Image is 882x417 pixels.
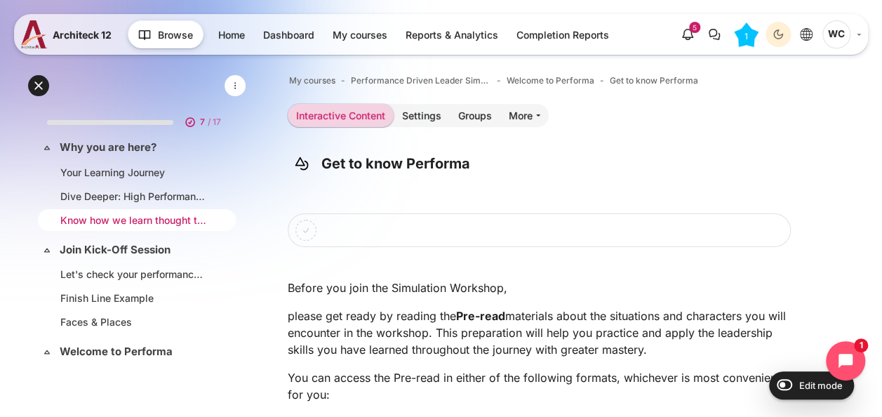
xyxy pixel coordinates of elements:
[60,213,208,227] a: Know how we learn thought this journey.
[158,27,193,42] span: Browse
[60,267,208,282] a: Let's check your performance planning behavior
[128,20,203,48] button: Browse
[208,116,221,128] span: / 17
[28,402,114,414] strong: Team Capability
[689,22,700,33] div: 5
[60,242,211,258] a: Join Kick-Off Session
[288,369,791,403] p: You can access the Pre-read in either of the following formats, whichever is most convenient for ...
[351,74,491,87] a: Performance Driven Leader Simulation_1
[60,165,208,180] a: Your Learning Journey
[255,23,323,46] a: Dashboard
[34,154,73,165] div: Overview
[36,101,238,136] a: 7 / 17
[288,104,394,127] a: Interactive Content
[21,20,117,48] a: A12 A12 Architeck 12
[40,140,54,154] span: Collapse
[28,400,503,417] li: – Building your team’s skills and knowledge
[60,344,211,360] a: Welcome to Performa
[210,23,253,46] a: Home
[508,23,617,46] a: Completion Reports
[822,20,861,48] a: User menu
[28,385,162,397] strong: Department Performance
[794,22,819,47] button: Languages
[289,74,335,87] a: My courses
[40,243,54,257] span: Collapse
[822,20,850,48] span: Wachirawit Chaiso
[324,23,396,46] a: My courses
[728,22,764,47] a: Level #1
[200,116,205,128] span: 7
[321,154,470,173] h4: Get to know Performa
[22,10,34,14] button: Previous page
[288,72,791,90] nav: Navigation bar
[397,23,507,46] a: Reports & Analytics
[40,345,54,359] span: Collapse
[28,185,124,204] button: ดาวน์โหลด Pre-read
[734,22,759,47] div: Level #1
[34,187,119,201] div: ดาวน์โหลด Pre-read
[11,10,22,14] button: Next page
[60,189,208,204] a: Dive Deeper: High Performance Leadership Program
[21,20,47,48] img: A12
[6,357,219,369] strong: Performance-Driven Leader at Performa
[60,291,208,305] a: Finish Line Example
[610,74,698,87] a: Get to know Performa
[9,30,15,42] span: 3
[766,22,791,47] button: Light Mode Dark Mode
[394,104,450,127] a: Settings
[288,307,791,358] p: please get ready by reading the materials about the situations and characters you will encounter ...
[500,104,549,127] a: More
[60,140,211,156] a: Why you are here?
[507,74,594,87] a: Welcome to Performa
[28,169,80,184] button: Our Team
[238,245,331,257] strong: Head of Performa
[675,22,700,47] div: Show notification window with 5 new notifications
[28,383,503,400] li: – Driving results to achieve organizational goals
[768,24,789,45] div: Dark Mode
[450,104,500,127] a: Groups
[28,152,79,167] button: Overview
[799,380,843,391] span: Edit mode
[78,217,225,229] strong: Scenario-Based Workshop!
[15,340,98,352] strong: science and art
[60,315,208,329] a: Faces & Places
[53,27,112,42] span: Architeck 12
[702,22,727,47] button: There are 0 unread conversations
[288,279,791,296] p: Before you join the Simulation Workshop,
[6,30,9,42] span: /
[34,10,45,14] button: Toggle navigation menu
[456,309,505,323] strong: Pre-read
[34,171,74,182] div: Our Team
